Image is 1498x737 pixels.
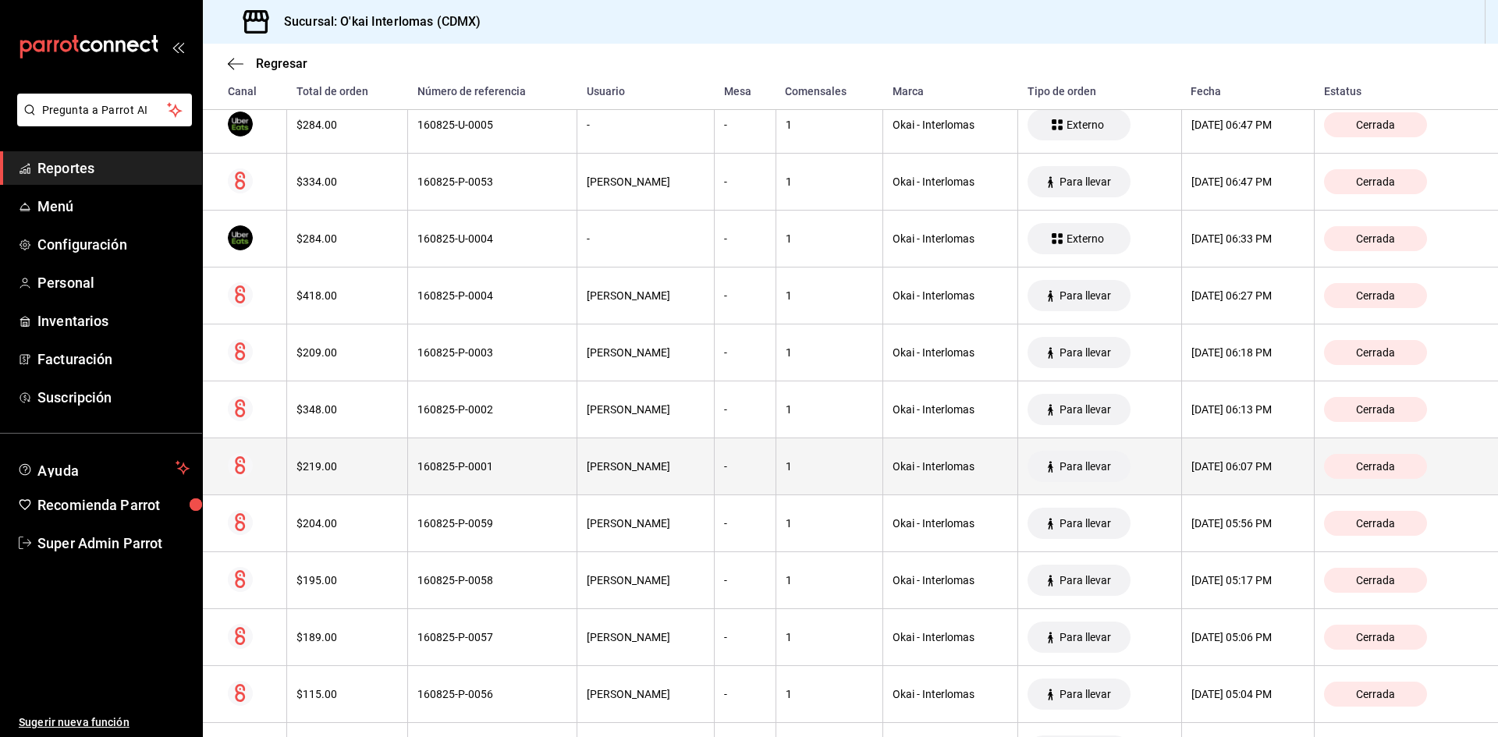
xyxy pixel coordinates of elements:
[1191,574,1305,586] div: [DATE] 05:17 PM
[724,119,766,131] div: -
[724,232,766,245] div: -
[724,346,766,359] div: -
[786,403,873,416] div: 1
[587,289,705,302] div: [PERSON_NAME]
[893,403,1008,416] div: Okai - Interlomas
[1191,460,1305,473] div: [DATE] 06:07 PM
[296,688,398,700] div: $115.00
[296,631,398,643] div: $189.00
[893,85,1009,97] div: Marca
[1350,403,1401,416] span: Cerrada
[417,631,567,643] div: 160825-P-0057
[1191,688,1305,700] div: [DATE] 05:04 PM
[37,196,190,217] span: Menú
[786,175,873,188] div: 1
[1191,232,1305,245] div: [DATE] 06:33 PM
[11,113,192,129] a: Pregunta a Parrot AI
[724,517,766,530] div: -
[1191,289,1305,302] div: [DATE] 06:27 PM
[37,310,190,331] span: Inventarios
[1350,574,1401,586] span: Cerrada
[587,403,705,416] div: [PERSON_NAME]
[587,175,705,188] div: [PERSON_NAME]
[417,688,567,700] div: 160825-P-0056
[296,403,398,416] div: $348.00
[1060,232,1110,245] span: Externo
[724,289,766,302] div: -
[587,460,705,473] div: [PERSON_NAME]
[893,289,1008,302] div: Okai - Interlomas
[1028,85,1172,97] div: Tipo de orden
[786,119,873,131] div: 1
[893,631,1008,643] div: Okai - Interlomas
[724,574,766,586] div: -
[272,12,481,31] h3: Sucursal: O'kai Interlomas (CDMX)
[19,714,190,731] span: Sugerir nueva función
[37,459,169,477] span: Ayuda
[724,175,766,188] div: -
[296,574,398,586] div: $195.00
[296,232,398,245] div: $284.00
[893,460,1008,473] div: Okai - Interlomas
[893,119,1008,131] div: Okai - Interlomas
[786,232,873,245] div: 1
[785,85,873,97] div: Comensales
[37,234,190,255] span: Configuración
[1350,175,1401,188] span: Cerrada
[893,688,1008,700] div: Okai - Interlomas
[1350,517,1401,530] span: Cerrada
[1191,403,1305,416] div: [DATE] 06:13 PM
[1350,346,1401,359] span: Cerrada
[786,631,873,643] div: 1
[37,158,190,179] span: Reportes
[1053,289,1117,302] span: Para llevar
[587,688,705,700] div: [PERSON_NAME]
[1191,517,1305,530] div: [DATE] 05:56 PM
[296,517,398,530] div: $204.00
[724,688,766,700] div: -
[417,574,567,586] div: 160825-P-0058
[17,94,192,126] button: Pregunta a Parrot AI
[893,175,1008,188] div: Okai - Interlomas
[1191,175,1305,188] div: [DATE] 06:47 PM
[1350,232,1401,245] span: Cerrada
[893,346,1008,359] div: Okai - Interlomas
[296,346,398,359] div: $209.00
[1191,631,1305,643] div: [DATE] 05:06 PM
[256,56,307,71] span: Regresar
[1324,85,1473,97] div: Estatus
[1053,346,1117,359] span: Para llevar
[893,517,1008,530] div: Okai - Interlomas
[786,574,873,586] div: 1
[172,41,184,53] button: open_drawer_menu
[1053,688,1117,700] span: Para llevar
[893,574,1008,586] div: Okai - Interlomas
[42,102,168,119] span: Pregunta a Parrot AI
[724,85,767,97] div: Mesa
[1350,119,1401,131] span: Cerrada
[587,517,705,530] div: [PERSON_NAME]
[296,119,398,131] div: $284.00
[296,460,398,473] div: $219.00
[37,533,190,554] span: Super Admin Parrot
[587,346,705,359] div: [PERSON_NAME]
[587,631,705,643] div: [PERSON_NAME]
[417,517,567,530] div: 160825-P-0059
[417,403,567,416] div: 160825-P-0002
[786,517,873,530] div: 1
[1350,289,1401,302] span: Cerrada
[724,460,766,473] div: -
[893,232,1008,245] div: Okai - Interlomas
[37,494,190,516] span: Recomienda Parrot
[587,232,705,245] div: -
[1053,631,1117,643] span: Para llevar
[1350,688,1401,700] span: Cerrada
[1350,631,1401,643] span: Cerrada
[296,85,399,97] div: Total de orden
[228,85,278,97] div: Canal
[417,460,567,473] div: 160825-P-0001
[37,387,190,408] span: Suscripción
[587,85,705,97] div: Usuario
[1350,460,1401,473] span: Cerrada
[724,403,766,416] div: -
